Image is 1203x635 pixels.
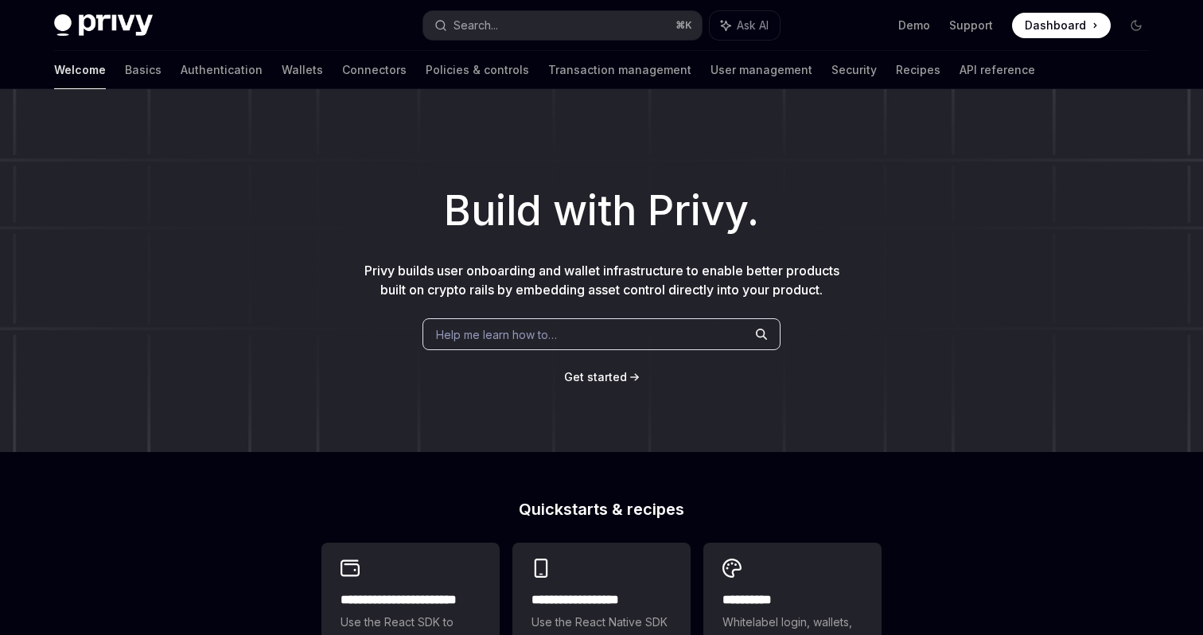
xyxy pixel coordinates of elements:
a: User management [711,51,812,89]
span: ⌘ K [675,19,692,32]
span: Ask AI [737,18,769,33]
a: Authentication [181,51,263,89]
a: Connectors [342,51,407,89]
img: dark logo [54,14,153,37]
h1: Build with Privy. [25,180,1178,242]
a: Get started [564,369,627,385]
span: Help me learn how to… [436,326,557,343]
a: Basics [125,51,162,89]
h2: Quickstarts & recipes [321,501,882,517]
a: Policies & controls [426,51,529,89]
a: Demo [898,18,930,33]
a: Support [949,18,993,33]
a: Dashboard [1012,13,1111,38]
span: Dashboard [1025,18,1086,33]
a: Transaction management [548,51,691,89]
span: Get started [564,370,627,384]
span: Privy builds user onboarding and wallet infrastructure to enable better products built on crypto ... [364,263,839,298]
button: Search...⌘K [423,11,702,40]
button: Toggle dark mode [1123,13,1149,38]
div: Search... [454,16,498,35]
a: Wallets [282,51,323,89]
a: Welcome [54,51,106,89]
a: Security [831,51,877,89]
a: Recipes [896,51,940,89]
button: Ask AI [710,11,780,40]
a: API reference [960,51,1035,89]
